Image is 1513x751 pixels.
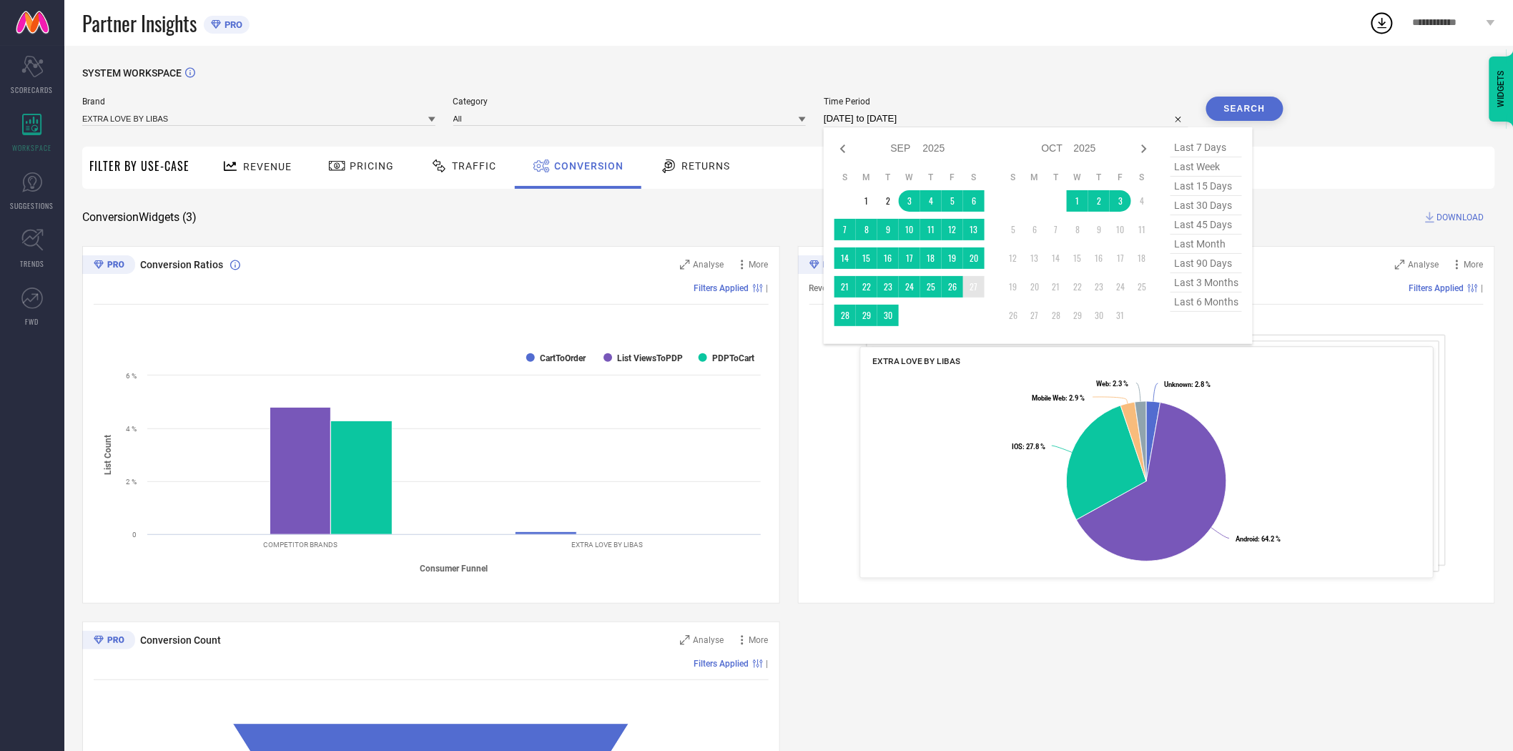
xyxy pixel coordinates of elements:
text: : 2.8 % [1164,381,1211,389]
td: Thu Oct 30 2025 [1088,305,1110,326]
tspan: List Count [103,435,113,475]
td: Tue Sep 23 2025 [877,276,899,298]
td: Fri Oct 24 2025 [1110,276,1131,298]
th: Monday [856,172,877,183]
td: Sat Sep 27 2025 [963,276,985,298]
span: PRO [221,19,242,30]
tspan: IOS [1012,443,1022,451]
td: Tue Oct 07 2025 [1045,219,1067,240]
td: Tue Oct 21 2025 [1045,276,1067,298]
td: Thu Sep 04 2025 [920,190,942,212]
td: Mon Oct 13 2025 [1024,247,1045,269]
span: More [1464,260,1484,270]
text: : 27.8 % [1012,443,1045,451]
th: Friday [942,172,963,183]
td: Tue Sep 30 2025 [877,305,899,326]
span: Conversion Count [140,634,221,646]
td: Sat Sep 13 2025 [963,219,985,240]
td: Mon Sep 22 2025 [856,276,877,298]
td: Wed Sep 03 2025 [899,190,920,212]
span: last month [1171,235,1242,254]
text: PDPToCart [712,353,754,363]
text: EXTRA LOVE BY LIBAS [572,541,644,549]
span: TRENDS [20,258,44,269]
text: List ViewsToPDP [617,353,683,363]
span: Analyse [1409,260,1439,270]
span: Category [453,97,807,107]
span: SCORECARDS [11,84,54,95]
th: Tuesday [1045,172,1067,183]
td: Mon Sep 15 2025 [856,247,877,269]
text: 4 % [126,425,137,433]
text: CartToOrder [540,353,586,363]
td: Tue Sep 02 2025 [877,190,899,212]
td: Mon Sep 08 2025 [856,219,877,240]
text: : 2.3 % [1096,381,1128,388]
span: Pricing [350,160,394,172]
span: last 6 months [1171,293,1242,312]
th: Sunday [834,172,856,183]
td: Sun Sep 07 2025 [834,219,856,240]
td: Mon Oct 06 2025 [1024,219,1045,240]
td: Mon Sep 29 2025 [856,305,877,326]
td: Thu Oct 02 2025 [1088,190,1110,212]
span: Filters Applied [694,283,749,293]
svg: Zoom [1395,260,1405,270]
span: last 90 days [1171,254,1242,273]
th: Friday [1110,172,1131,183]
span: Revenue [243,161,292,172]
span: Analyse [694,635,724,645]
span: SUGGESTIONS [11,200,54,211]
th: Wednesday [899,172,920,183]
span: EXTRA LOVE BY LIBAS [872,356,960,366]
td: Wed Sep 10 2025 [899,219,920,240]
td: Mon Oct 20 2025 [1024,276,1045,298]
td: Thu Sep 18 2025 [920,247,942,269]
button: Search [1206,97,1283,121]
div: Previous month [834,140,852,157]
text: COMPETITOR BRANDS [264,541,338,549]
td: Tue Sep 16 2025 [877,247,899,269]
span: Returns [681,160,730,172]
span: More [749,635,769,645]
td: Wed Oct 01 2025 [1067,190,1088,212]
svg: Zoom [680,635,690,645]
td: Sat Oct 18 2025 [1131,247,1153,269]
td: Wed Oct 29 2025 [1067,305,1088,326]
td: Wed Sep 24 2025 [899,276,920,298]
svg: Zoom [680,260,690,270]
td: Fri Oct 03 2025 [1110,190,1131,212]
td: Sun Oct 12 2025 [1002,247,1024,269]
span: Filters Applied [1409,283,1464,293]
td: Sat Oct 25 2025 [1131,276,1153,298]
span: SYSTEM WORKSPACE [82,67,182,79]
div: Premium [82,255,135,277]
td: Wed Oct 22 2025 [1067,276,1088,298]
td: Tue Oct 28 2025 [1045,305,1067,326]
span: Conversion Ratios [140,259,223,270]
span: Brand [82,97,435,107]
td: Fri Sep 26 2025 [942,276,963,298]
th: Monday [1024,172,1045,183]
td: Sun Sep 21 2025 [834,276,856,298]
span: last 15 days [1171,177,1242,196]
text: 0 [132,531,137,539]
text: : 2.9 % [1032,394,1085,402]
td: Fri Oct 31 2025 [1110,305,1131,326]
input: Select time period [824,110,1188,127]
td: Thu Oct 09 2025 [1088,219,1110,240]
td: Fri Sep 05 2025 [942,190,963,212]
span: DOWNLOAD [1437,210,1484,225]
div: Next month [1135,140,1153,157]
span: Partner Insights [82,9,197,38]
tspan: Web [1096,381,1109,388]
th: Sunday [1002,172,1024,183]
span: WORKSPACE [13,142,52,153]
th: Wednesday [1067,172,1088,183]
span: Analyse [694,260,724,270]
span: Filter By Use-Case [89,157,189,175]
span: Revenue (% share) [809,283,879,293]
tspan: Unknown [1164,381,1191,389]
td: Sun Oct 26 2025 [1002,305,1024,326]
td: Mon Sep 01 2025 [856,190,877,212]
